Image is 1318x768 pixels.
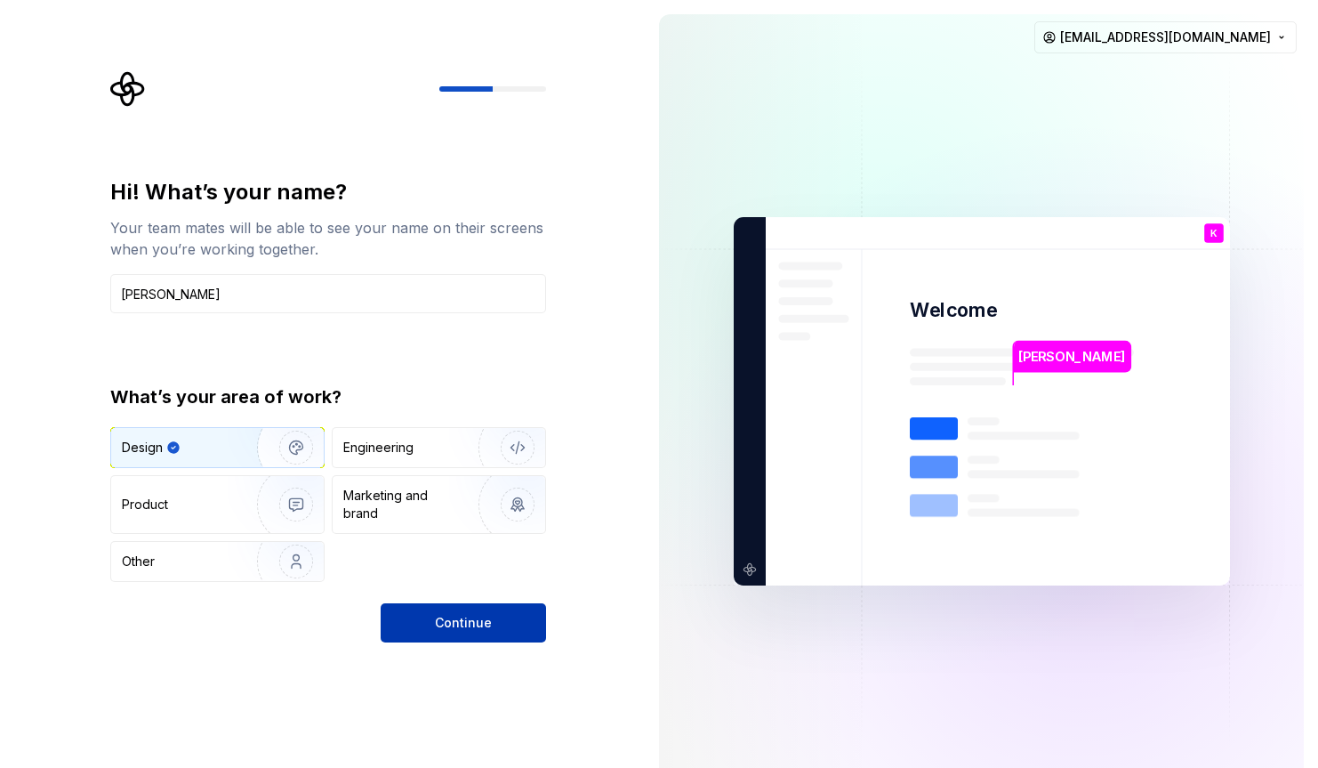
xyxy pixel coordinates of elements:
[381,603,546,643] button: Continue
[110,71,146,107] svg: Supernova Logo
[910,297,997,323] p: Welcome
[110,217,546,260] div: Your team mates will be able to see your name on their screens when you’re working together.
[122,553,155,570] div: Other
[110,178,546,206] div: Hi! What’s your name?
[122,496,168,513] div: Product
[435,614,492,632] span: Continue
[1210,229,1217,238] p: K
[110,274,546,313] input: Han Solo
[343,487,463,522] div: Marketing and brand
[343,439,414,457] div: Engineering
[1060,28,1271,46] span: [EMAIL_ADDRESS][DOMAIN_NAME]
[1034,21,1297,53] button: [EMAIL_ADDRESS][DOMAIN_NAME]
[110,384,546,409] div: What’s your area of work?
[122,439,163,457] div: Design
[1018,347,1125,367] p: [PERSON_NAME]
